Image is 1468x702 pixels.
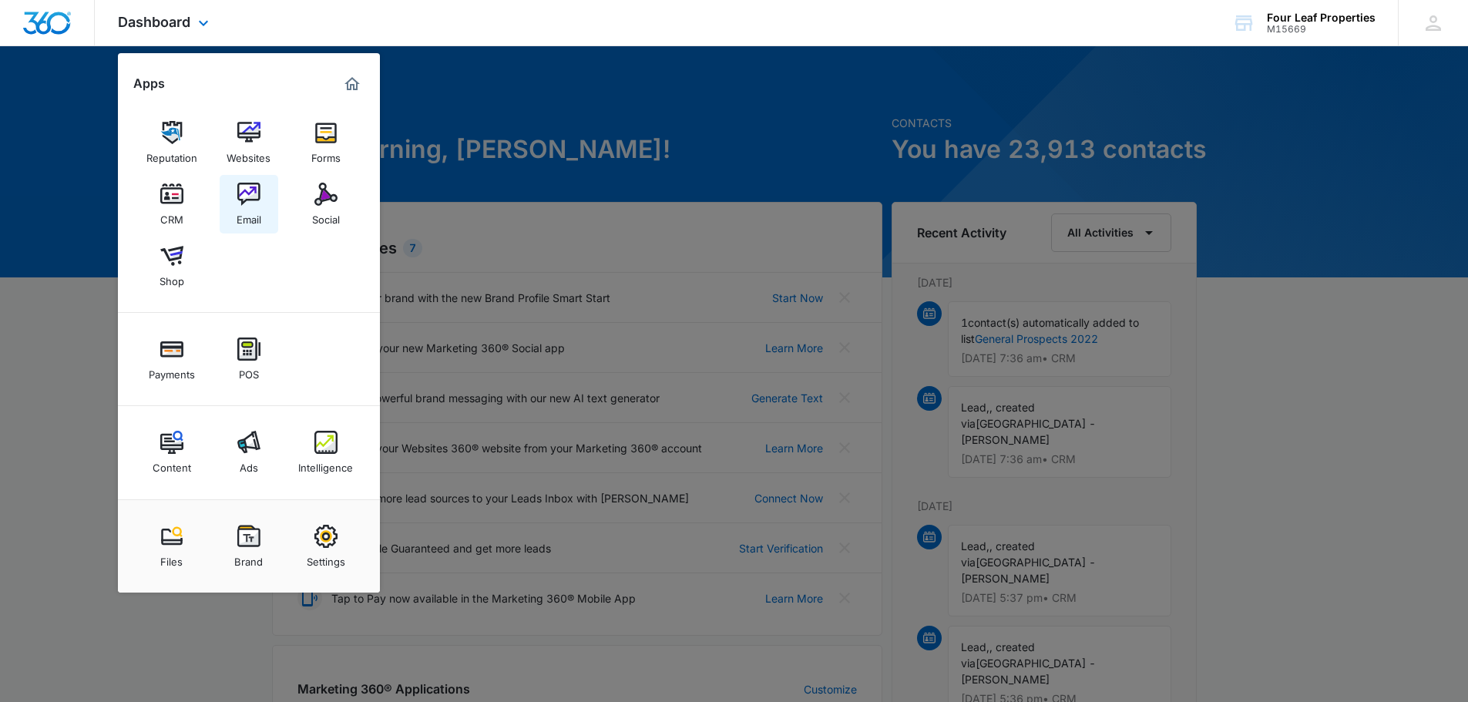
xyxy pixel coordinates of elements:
[312,206,340,226] div: Social
[237,206,261,226] div: Email
[298,454,353,474] div: Intelligence
[143,423,201,482] a: Content
[146,144,197,164] div: Reputation
[143,237,201,295] a: Shop
[307,548,345,568] div: Settings
[1267,12,1376,24] div: account name
[118,14,190,30] span: Dashboard
[1267,24,1376,35] div: account id
[227,144,270,164] div: Websites
[340,72,364,96] a: Marketing 360® Dashboard
[234,548,263,568] div: Brand
[297,175,355,233] a: Social
[220,175,278,233] a: Email
[143,330,201,388] a: Payments
[133,76,165,91] h2: Apps
[143,113,201,172] a: Reputation
[297,113,355,172] a: Forms
[220,517,278,576] a: Brand
[297,423,355,482] a: Intelligence
[220,113,278,172] a: Websites
[240,454,258,474] div: Ads
[160,267,184,287] div: Shop
[143,175,201,233] a: CRM
[220,423,278,482] a: Ads
[239,361,259,381] div: POS
[153,454,191,474] div: Content
[220,330,278,388] a: POS
[160,206,183,226] div: CRM
[160,548,183,568] div: Files
[149,361,195,381] div: Payments
[297,517,355,576] a: Settings
[143,517,201,576] a: Files
[311,144,341,164] div: Forms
